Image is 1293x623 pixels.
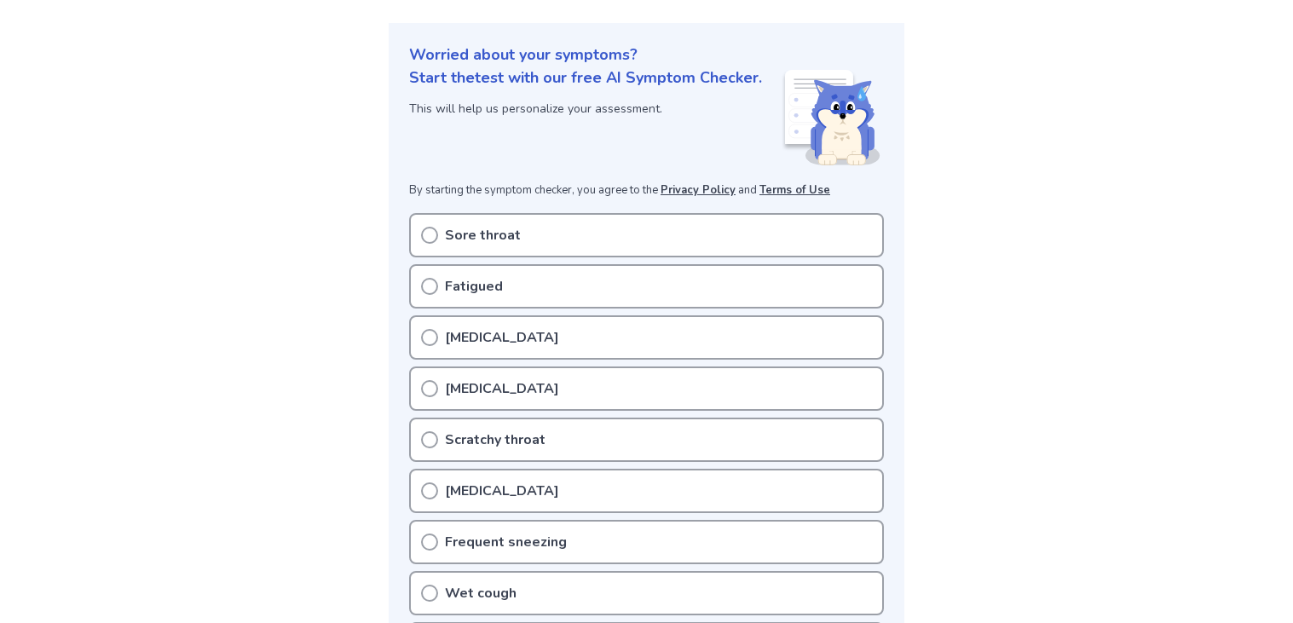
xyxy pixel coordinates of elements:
p: Worried about your symptoms? [409,43,884,66]
p: Frequent sneezing [445,532,567,552]
img: Shiba [782,70,880,165]
p: By starting the symptom checker, you agree to the and [409,182,884,199]
p: This will help us personalize your assessment. [409,100,762,118]
p: [MEDICAL_DATA] [445,327,559,348]
a: Terms of Use [759,182,830,198]
a: Privacy Policy [661,182,736,198]
p: Scratchy throat [445,430,545,450]
p: [MEDICAL_DATA] [445,481,559,501]
p: Fatigued [445,276,503,297]
p: Start the test with our free AI Symptom Checker. [409,66,762,89]
p: Sore throat [445,225,521,245]
p: Wet cough [445,583,517,603]
p: [MEDICAL_DATA] [445,378,559,399]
